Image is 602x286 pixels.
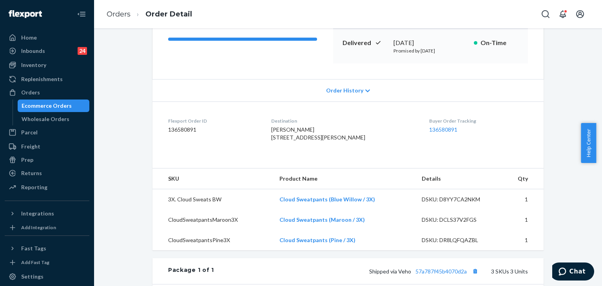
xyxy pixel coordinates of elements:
[555,6,571,22] button: Open notifications
[21,244,46,252] div: Fast Tags
[5,181,89,194] a: Reporting
[279,216,365,223] a: Cloud Sweatpants (Maroon / 3X)
[18,100,90,112] a: Ecommerce Orders
[279,237,355,243] a: Cloud Sweatpants (Pine / 3X)
[5,223,89,232] a: Add Integration
[168,126,259,134] dd: 136580891
[21,129,38,136] div: Parcel
[152,168,273,189] th: SKU
[501,230,544,250] td: 1
[74,6,89,22] button: Close Navigation
[21,47,45,55] div: Inbounds
[214,266,528,276] div: 3 SKUs 3 Units
[422,216,495,224] div: DSKU: DCLS37V2FGS
[152,189,273,210] td: 3X. Cloud Sweats BW
[552,262,594,282] iframe: Opens a widget where you can chat to one of our agents
[22,102,72,110] div: Ecommerce Orders
[273,168,415,189] th: Product Name
[21,89,40,96] div: Orders
[501,168,544,189] th: Qty
[21,273,44,281] div: Settings
[78,47,87,55] div: 24
[415,168,502,189] th: Details
[21,224,56,231] div: Add Integration
[21,34,37,42] div: Home
[168,266,214,276] div: Package 1 of 1
[369,268,480,275] span: Shipped via Veho
[538,6,553,22] button: Open Search Box
[21,156,33,164] div: Prep
[481,38,519,47] p: On-Time
[415,268,467,275] a: 57a787f45b4070d2a
[581,123,596,163] button: Help Center
[572,6,588,22] button: Open account menu
[271,118,417,124] dt: Destination
[501,210,544,230] td: 1
[279,196,375,203] a: Cloud Sweatpants (Blue Willow / 3X)
[5,258,89,267] a: Add Fast Tag
[5,270,89,283] a: Settings
[429,126,457,133] a: 136580891
[5,140,89,153] a: Freight
[152,210,273,230] td: CloudSweatpantsMaroon3X
[5,31,89,44] a: Home
[501,189,544,210] td: 1
[5,167,89,179] a: Returns
[22,115,69,123] div: Wholesale Orders
[21,169,42,177] div: Returns
[429,118,528,124] dt: Buyer Order Tracking
[18,113,90,125] a: Wholesale Orders
[107,10,131,18] a: Orders
[5,45,89,57] a: Inbounds24
[5,242,89,255] button: Fast Tags
[21,259,49,266] div: Add Fast Tag
[5,73,89,85] a: Replenishments
[422,236,495,244] div: DSKU: DR8LQFQAZBL
[5,86,89,99] a: Orders
[21,143,40,150] div: Freight
[326,87,363,94] span: Order History
[152,230,273,250] td: CloudSweatpantsPine3X
[21,61,46,69] div: Inventory
[5,154,89,166] a: Prep
[21,210,54,217] div: Integrations
[393,47,468,54] p: Promised by [DATE]
[343,38,387,47] p: Delivered
[168,118,259,124] dt: Flexport Order ID
[470,266,480,276] button: Copy tracking number
[21,183,47,191] div: Reporting
[422,195,495,203] div: DSKU: D8YY7CA2NKM
[5,126,89,139] a: Parcel
[100,3,198,26] ol: breadcrumbs
[5,207,89,220] button: Integrations
[9,10,42,18] img: Flexport logo
[271,126,365,141] span: [PERSON_NAME] [STREET_ADDRESS][PERSON_NAME]
[145,10,192,18] a: Order Detail
[5,59,89,71] a: Inventory
[21,75,63,83] div: Replenishments
[393,38,468,47] div: [DATE]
